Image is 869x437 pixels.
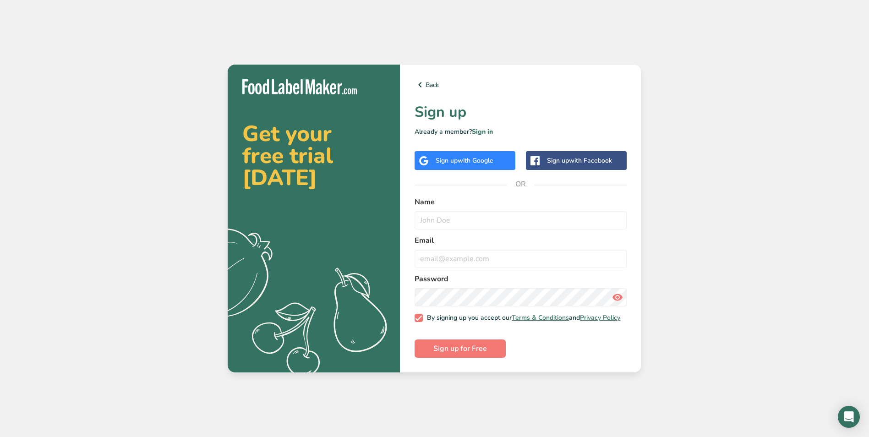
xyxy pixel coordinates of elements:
input: email@example.com [415,250,627,268]
span: OR [507,170,535,198]
span: with Google [458,156,493,165]
a: Sign in [472,127,493,136]
button: Sign up for Free [415,339,506,358]
h2: Get your free trial [DATE] [242,123,385,189]
span: with Facebook [569,156,612,165]
img: Food Label Maker [242,79,357,94]
label: Email [415,235,627,246]
a: Privacy Policy [580,313,620,322]
div: Sign up [547,156,612,165]
label: Password [415,273,627,284]
div: Sign up [436,156,493,165]
h1: Sign up [415,101,627,123]
p: Already a member? [415,127,627,137]
span: By signing up you accept our and [423,314,621,322]
div: Open Intercom Messenger [838,406,860,428]
span: Sign up for Free [433,343,487,354]
input: John Doe [415,211,627,229]
a: Terms & Conditions [512,313,569,322]
a: Back [415,79,627,90]
label: Name [415,197,627,208]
